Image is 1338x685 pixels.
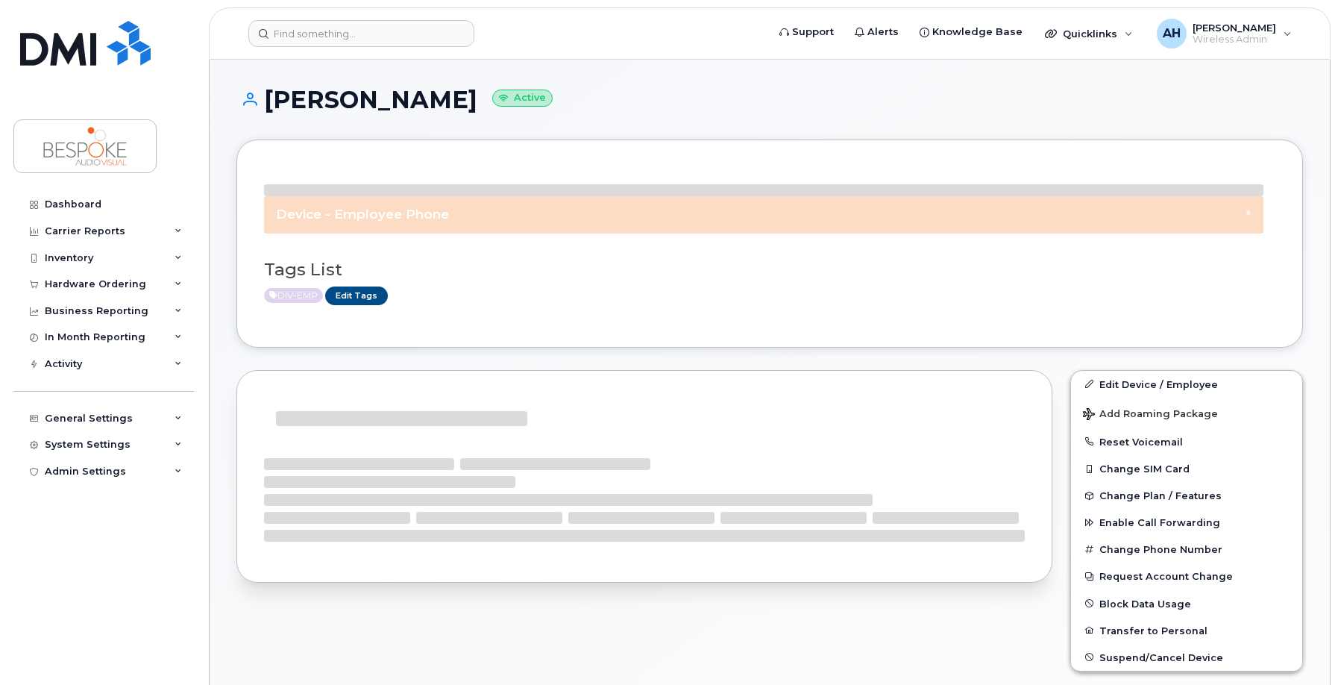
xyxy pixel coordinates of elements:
span: Enable Call Forwarding [1099,517,1220,528]
a: Edit Tags [325,287,388,305]
span: Active [264,288,323,303]
button: Add Roaming Package [1071,398,1302,428]
span: Change Plan / Features [1099,490,1222,501]
button: Transfer to Personal [1071,617,1302,644]
button: Change SIM Card [1071,455,1302,482]
span: Suspend/Cancel Device [1099,651,1223,663]
button: Enable Call Forwarding [1071,509,1302,536]
button: Block Data Usage [1071,590,1302,617]
span: Add Roaming Package [1083,408,1218,422]
h1: [PERSON_NAME] [236,87,1303,113]
button: Reset Voicemail [1071,428,1302,455]
button: Change Plan / Features [1071,482,1302,509]
button: Close [1246,208,1251,218]
span: Device - Employee Phone [276,207,449,222]
a: Edit Device / Employee [1071,371,1302,398]
button: Suspend/Cancel Device [1071,644,1302,671]
button: Request Account Change [1071,563,1302,589]
small: Active [492,90,553,107]
h3: Tags List [264,260,1275,279]
button: Change Phone Number [1071,536,1302,563]
span: × [1246,207,1251,218]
